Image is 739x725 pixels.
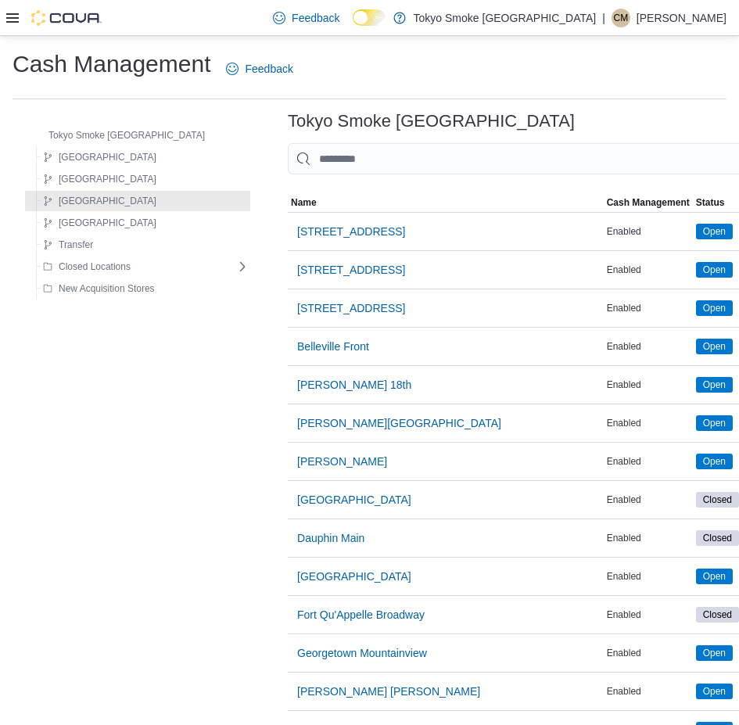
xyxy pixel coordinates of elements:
[604,567,693,586] div: Enabled
[59,217,156,229] span: [GEOGRAPHIC_DATA]
[291,446,393,477] button: [PERSON_NAME]
[59,282,155,295] span: New Acquisition Stores
[703,416,726,430] span: Open
[607,196,690,209] span: Cash Management
[696,530,739,546] span: Closed
[297,262,405,278] span: [STREET_ADDRESS]
[291,331,375,362] button: Belleville Front
[297,569,411,584] span: [GEOGRAPHIC_DATA]
[637,9,726,27] p: [PERSON_NAME]
[696,454,733,469] span: Open
[220,53,299,84] a: Feedback
[291,293,411,324] button: [STREET_ADDRESS]
[37,214,163,232] button: [GEOGRAPHIC_DATA]
[297,224,405,239] span: [STREET_ADDRESS]
[703,378,726,392] span: Open
[291,254,411,285] button: [STREET_ADDRESS]
[59,173,156,185] span: [GEOGRAPHIC_DATA]
[37,148,163,167] button: [GEOGRAPHIC_DATA]
[703,263,726,277] span: Open
[291,676,486,707] button: [PERSON_NAME] [PERSON_NAME]
[604,375,693,394] div: Enabled
[604,682,693,701] div: Enabled
[297,684,480,699] span: [PERSON_NAME] [PERSON_NAME]
[696,492,739,508] span: Closed
[288,193,604,212] button: Name
[604,193,693,212] button: Cash Management
[31,10,102,26] img: Cova
[59,260,131,273] span: Closed Locations
[604,337,693,356] div: Enabled
[267,2,346,34] a: Feedback
[291,522,371,554] button: Dauphin Main
[703,569,726,583] span: Open
[353,9,386,26] input: Dark Mode
[37,192,163,210] button: [GEOGRAPHIC_DATA]
[59,239,93,251] span: Transfer
[297,377,411,393] span: [PERSON_NAME] 18th
[297,339,369,354] span: Belleville Front
[696,339,733,354] span: Open
[291,484,418,515] button: [GEOGRAPHIC_DATA]
[59,151,156,163] span: [GEOGRAPHIC_DATA]
[703,301,726,315] span: Open
[297,492,411,508] span: [GEOGRAPHIC_DATA]
[696,415,733,431] span: Open
[291,196,317,209] span: Name
[604,414,693,432] div: Enabled
[604,260,693,279] div: Enabled
[297,645,427,661] span: Georgetown Mountainview
[414,9,597,27] p: Tokyo Smoke [GEOGRAPHIC_DATA]
[696,684,733,699] span: Open
[27,126,211,145] button: Tokyo Smoke [GEOGRAPHIC_DATA]
[703,454,726,468] span: Open
[297,300,405,316] span: [STREET_ADDRESS]
[37,235,99,254] button: Transfer
[703,224,726,239] span: Open
[297,415,501,431] span: [PERSON_NAME][GEOGRAPHIC_DATA]
[37,257,137,276] button: Closed Locations
[292,10,339,26] span: Feedback
[696,607,739,623] span: Closed
[696,224,733,239] span: Open
[604,452,693,471] div: Enabled
[703,684,726,698] span: Open
[13,48,210,80] h1: Cash Management
[696,645,733,661] span: Open
[353,26,353,27] span: Dark Mode
[696,569,733,584] span: Open
[696,300,733,316] span: Open
[604,299,693,318] div: Enabled
[291,599,431,630] button: Fort Qu'Appelle Broadway
[703,339,726,354] span: Open
[37,279,161,298] button: New Acquisition Stores
[604,222,693,241] div: Enabled
[288,112,575,131] h3: Tokyo Smoke [GEOGRAPHIC_DATA]
[291,369,418,400] button: [PERSON_NAME] 18th
[37,170,163,188] button: [GEOGRAPHIC_DATA]
[604,529,693,547] div: Enabled
[604,490,693,509] div: Enabled
[696,262,733,278] span: Open
[291,216,411,247] button: [STREET_ADDRESS]
[604,605,693,624] div: Enabled
[703,493,732,507] span: Closed
[614,9,629,27] span: CM
[291,637,433,669] button: Georgetown Mountainview
[696,377,733,393] span: Open
[602,9,605,27] p: |
[612,9,630,27] div: Chris MacPhail
[703,646,726,660] span: Open
[604,644,693,662] div: Enabled
[297,454,387,469] span: [PERSON_NAME]
[59,195,156,207] span: [GEOGRAPHIC_DATA]
[703,608,732,622] span: Closed
[48,129,205,142] span: Tokyo Smoke [GEOGRAPHIC_DATA]
[696,196,725,209] span: Status
[245,61,292,77] span: Feedback
[297,530,364,546] span: Dauphin Main
[291,407,508,439] button: [PERSON_NAME][GEOGRAPHIC_DATA]
[297,607,425,623] span: Fort Qu'Appelle Broadway
[291,561,418,592] button: [GEOGRAPHIC_DATA]
[703,531,732,545] span: Closed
